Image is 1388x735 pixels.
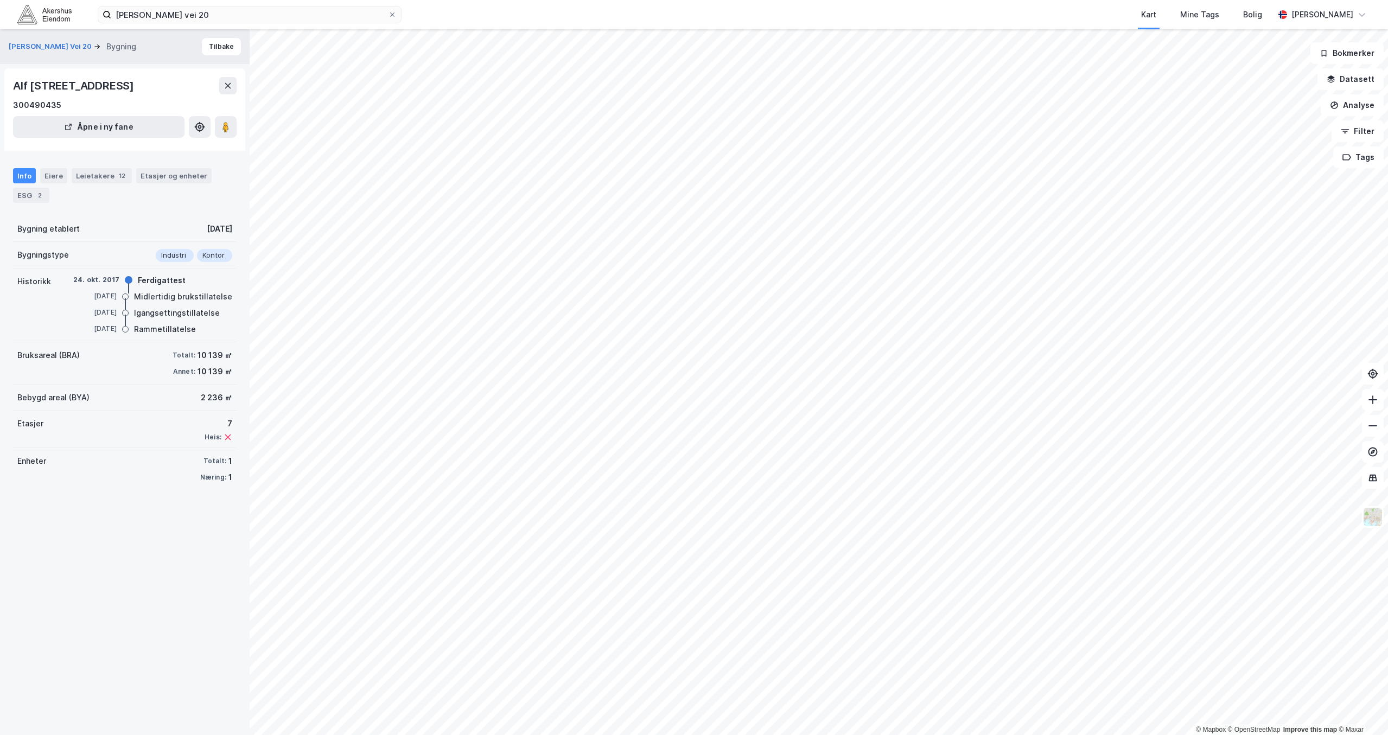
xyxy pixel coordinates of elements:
div: Historikk [17,275,51,288]
div: Kontrollprogram for chat [1334,683,1388,735]
div: 2 [34,190,45,201]
div: [DATE] [207,222,232,235]
div: Etasjer og enheter [141,171,207,181]
div: 10 139 ㎡ [198,365,232,378]
div: Info [13,168,36,183]
div: 300490435 [13,99,61,112]
input: Søk på adresse, matrikkel, gårdeiere, leietakere eller personer [111,7,388,23]
div: ESG [13,188,49,203]
a: Improve this map [1283,726,1337,733]
div: Alf [STREET_ADDRESS] [13,77,136,94]
div: [PERSON_NAME] [1291,8,1353,21]
div: Midlertidig brukstillatelse [134,290,232,303]
div: 10 139 ㎡ [198,349,232,362]
div: [DATE] [73,291,117,301]
button: Analyse [1321,94,1384,116]
button: Tags [1333,146,1384,168]
div: 7 [205,417,232,430]
a: OpenStreetMap [1228,726,1281,733]
button: Åpne i ny fane [13,116,184,138]
div: Bygning [106,40,136,53]
div: Heis: [205,433,221,442]
div: Bolig [1243,8,1262,21]
div: Etasjer [17,417,43,430]
div: Ferdigattest [138,274,186,287]
button: Datasett [1317,68,1384,90]
img: akershus-eiendom-logo.9091f326c980b4bce74ccdd9f866810c.svg [17,5,72,24]
button: Filter [1332,120,1384,142]
div: Igangsettingstillatelse [134,306,220,319]
button: Bokmerker [1310,42,1384,64]
div: Enheter [17,455,46,468]
div: Mine Tags [1180,8,1219,21]
div: Bruksareal (BRA) [17,349,80,362]
div: Kart [1141,8,1156,21]
div: Bygning etablert [17,222,80,235]
div: Bebygd areal (BYA) [17,391,90,404]
div: Bygningstype [17,248,69,261]
img: Z [1362,507,1383,527]
div: 1 [228,471,232,484]
div: Næring: [200,473,226,482]
button: Tilbake [202,38,241,55]
a: Mapbox [1196,726,1226,733]
div: Leietakere [72,168,132,183]
div: Rammetillatelse [134,323,196,336]
div: 2 236 ㎡ [201,391,232,404]
div: Totalt: [203,457,226,465]
div: Eiere [40,168,67,183]
div: 24. okt. 2017 [73,275,120,285]
div: [DATE] [73,308,117,317]
div: 1 [228,455,232,468]
div: Totalt: [173,351,195,360]
div: 12 [117,170,128,181]
div: [DATE] [73,324,117,334]
iframe: Chat Widget [1334,683,1388,735]
div: Annet: [173,367,195,376]
button: [PERSON_NAME] Vei 20 [9,41,94,52]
